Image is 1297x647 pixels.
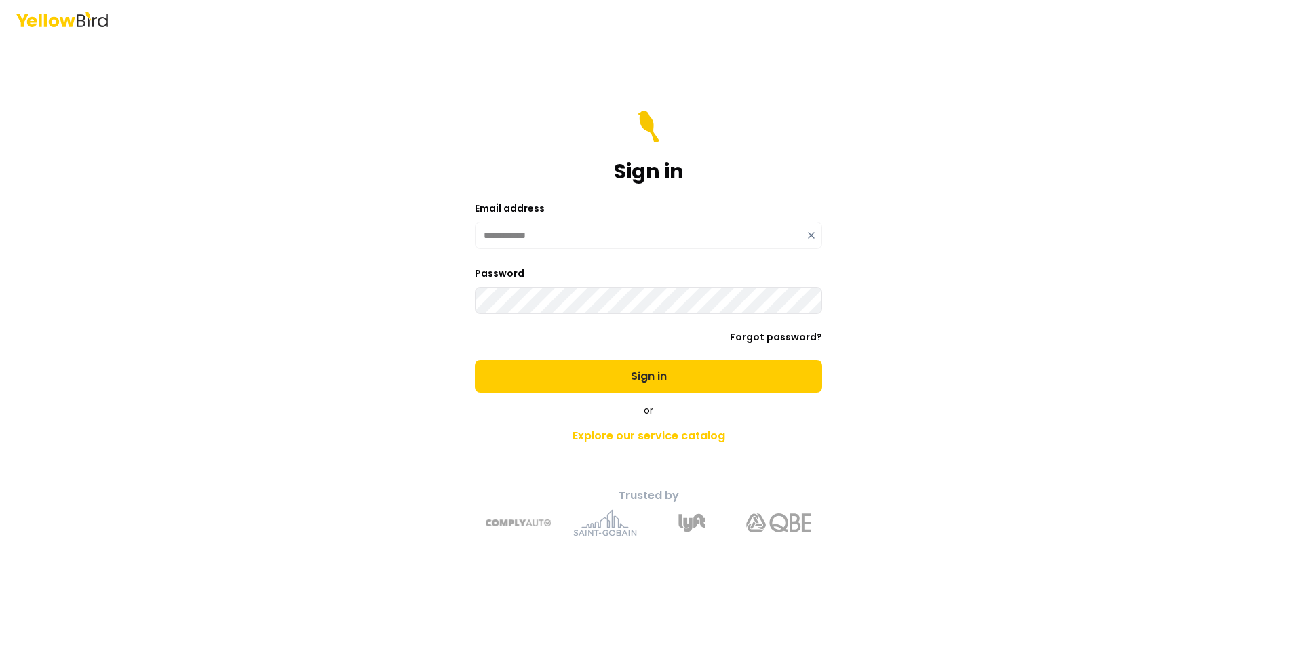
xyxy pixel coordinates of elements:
p: Trusted by [410,488,887,504]
label: Password [475,267,524,280]
label: Email address [475,201,545,215]
button: Sign in [475,360,822,393]
span: or [644,404,653,417]
a: Forgot password? [730,330,822,344]
h1: Sign in [614,159,684,184]
a: Explore our service catalog [410,423,887,450]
